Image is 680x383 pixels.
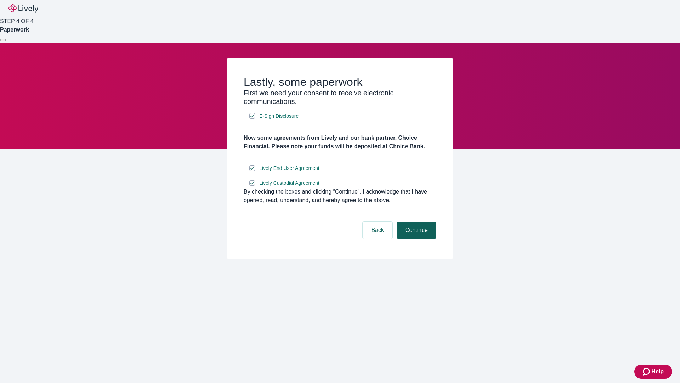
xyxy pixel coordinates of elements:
div: By checking the boxes and clicking “Continue", I acknowledge that I have opened, read, understand... [244,188,436,205]
h3: First we need your consent to receive electronic communications. [244,89,436,106]
span: E-Sign Disclosure [259,112,299,120]
a: e-sign disclosure document [258,164,321,173]
span: Lively End User Agreement [259,165,319,172]
h2: Lastly, some paperwork [244,75,436,89]
img: Lively [8,4,38,13]
button: Zendesk support iconHelp [634,365,672,379]
a: e-sign disclosure document [258,179,321,188]
span: Help [651,367,664,376]
h4: Now some agreements from Lively and our bank partner, Choice Financial. Please note your funds wi... [244,134,436,151]
svg: Zendesk support icon [643,367,651,376]
span: Lively Custodial Agreement [259,179,319,187]
a: e-sign disclosure document [258,112,300,121]
button: Back [363,222,392,239]
button: Continue [397,222,436,239]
